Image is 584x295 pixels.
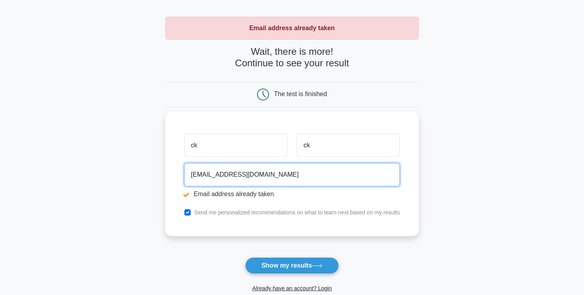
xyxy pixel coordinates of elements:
strong: Email address already taken [249,25,335,31]
button: Show my results [245,257,339,274]
input: First name [184,134,287,157]
input: Email [184,163,400,186]
label: Send me personalized recommendations on what to learn next based on my results [194,209,400,216]
input: Last name [297,134,400,157]
li: Email address already taken [184,189,400,199]
h4: Wait, there is more! Continue to see your result [165,46,419,69]
div: The test is finished [274,91,327,97]
a: Already have an account? Login [252,285,332,291]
